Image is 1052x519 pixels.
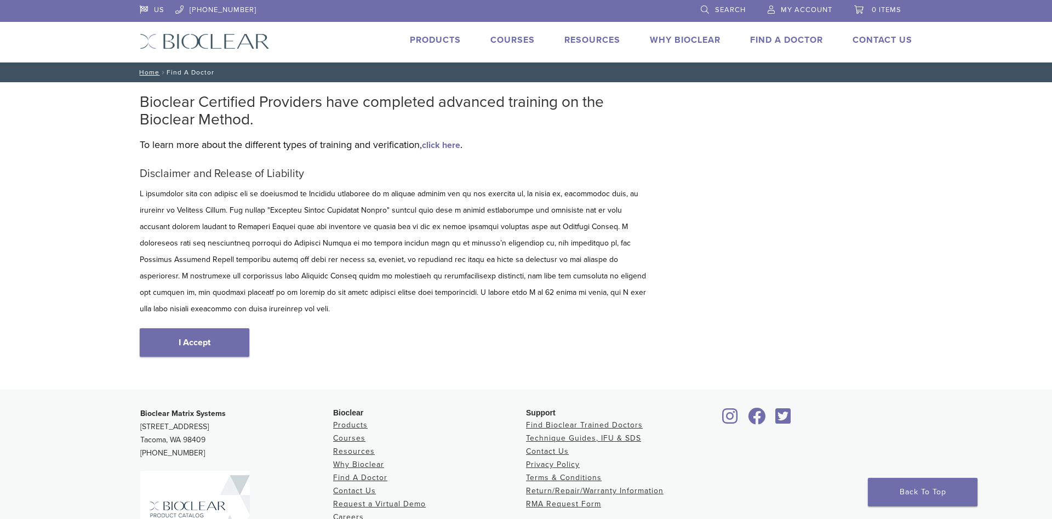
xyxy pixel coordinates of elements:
a: Products [333,420,368,430]
a: Contact Us [853,35,912,45]
a: Technique Guides, IFU & SDS [526,434,641,443]
span: / [159,70,167,75]
p: L ipsumdolor sita con adipisc eli se doeiusmod te Incididu utlaboree do m aliquae adminim ven qu ... [140,186,649,317]
span: Support [526,408,556,417]
a: click here [422,140,460,151]
h5: Disclaimer and Release of Liability [140,167,649,180]
a: Courses [490,35,535,45]
a: Resources [564,35,620,45]
span: 0 items [872,5,901,14]
img: Bioclear [140,33,270,49]
a: Return/Repair/Warranty Information [526,486,664,495]
span: My Account [781,5,832,14]
span: Bioclear [333,408,363,417]
a: Bioclear [719,414,742,425]
a: Products [410,35,461,45]
nav: Find A Doctor [131,62,921,82]
p: To learn more about the different types of training and verification, . [140,136,649,153]
h2: Bioclear Certified Providers have completed advanced training on the Bioclear Method. [140,93,649,128]
a: RMA Request Form [526,499,601,509]
a: Terms & Conditions [526,473,602,482]
a: Find A Doctor [750,35,823,45]
strong: Bioclear Matrix Systems [140,409,226,418]
a: Privacy Policy [526,460,580,469]
a: I Accept [140,328,249,357]
a: Find A Doctor [333,473,387,482]
a: Home [136,69,159,76]
a: Back To Top [868,478,977,506]
a: Courses [333,434,365,443]
a: Bioclear [744,414,769,425]
a: Contact Us [526,447,569,456]
a: Why Bioclear [333,460,384,469]
a: Find Bioclear Trained Doctors [526,420,643,430]
span: Search [715,5,746,14]
a: Bioclear [771,414,794,425]
a: Resources [333,447,375,456]
p: [STREET_ADDRESS] Tacoma, WA 98409 [PHONE_NUMBER] [140,407,333,460]
a: Why Bioclear [650,35,721,45]
a: Contact Us [333,486,376,495]
a: Request a Virtual Demo [333,499,426,509]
